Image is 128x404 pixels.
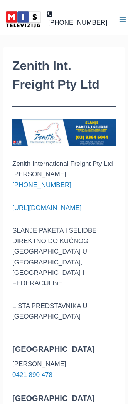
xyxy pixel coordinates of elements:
[12,181,71,189] a: [PHONE_NUMBER]
[12,204,81,211] a: [URL][DOMAIN_NAME]
[46,11,107,28] a: [PHONE_NUMBER]
[12,56,116,94] h1: Zenith Int. Freight Pty Ltd
[12,343,116,355] h5: [GEOGRAPHIC_DATA]
[12,159,116,190] p: Zenith International Freight Pty Ltd [PERSON_NAME]
[12,392,116,404] h5: [GEOGRAPHIC_DATA]
[48,17,107,28] span: [PHONE_NUMBER]
[4,10,42,29] img: MIS Television
[12,371,52,378] a: 0421 890 478
[12,359,116,380] p: [PERSON_NAME]
[12,225,116,288] p: SLANJE PAKETA I SELIDBE DIREKTNO DO KUĆNOG [GEOGRAPHIC_DATA] U [GEOGRAPHIC_DATA], [GEOGRAPHIC_DAT...
[12,301,116,322] p: LISTA PREDSTAVNIKA U [GEOGRAPHIC_DATA]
